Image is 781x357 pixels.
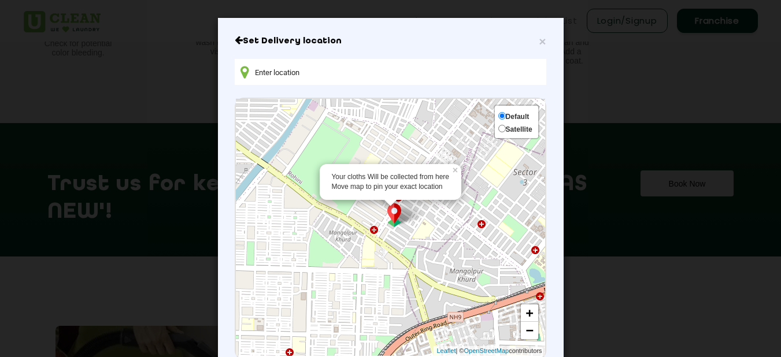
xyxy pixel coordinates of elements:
a: Zoom in [521,304,538,322]
a: × [451,164,461,172]
span: × [539,35,546,48]
a: Leaflet [436,346,456,356]
h6: Close [235,35,546,47]
a: OpenStreetMap [464,346,509,356]
div: | © contributors [434,346,545,356]
span: Satellite [506,125,532,133]
button: Close [539,35,546,47]
div: Your cloths Will be collected from here Move map to pin your exact location [331,172,450,192]
a: Zoom out [521,322,538,339]
input: Enter location [235,59,546,85]
span: Default [506,113,530,121]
